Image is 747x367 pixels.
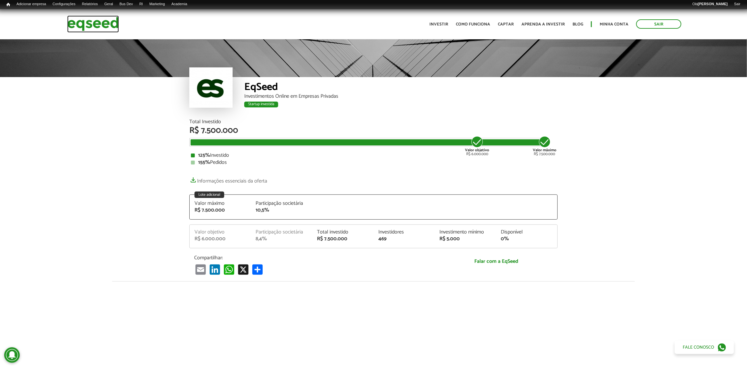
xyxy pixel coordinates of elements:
[195,230,246,235] div: Valor objetivo
[189,126,558,135] div: R$ 7.500.000
[440,255,553,268] a: Falar com a EqSeed
[189,119,558,124] div: Total Investido
[600,22,628,26] a: Minha conta
[189,175,267,184] a: Informações essenciais da oferta
[6,2,10,7] span: Início
[256,230,308,235] div: Participação societária
[195,192,224,198] div: Lote adicional
[256,201,308,206] div: Participação societária
[675,341,734,354] a: Fale conosco
[465,147,489,153] strong: Valor objetivo
[168,2,191,7] a: Academia
[244,94,558,99] div: Investimentos Online em Empresas Privadas
[440,236,491,242] div: R$ 5.000
[317,236,369,242] div: R$ 7.500.000
[194,255,430,261] p: Compartilhar:
[521,22,565,26] a: Aprenda a investir
[116,2,136,7] a: Bus Dev
[191,153,556,158] div: Investido
[146,2,168,7] a: Marketing
[533,147,556,153] strong: Valor máximo
[136,2,146,7] a: RI
[256,208,308,213] div: 10,5%
[317,230,369,235] div: Total investido
[573,22,583,26] a: Blog
[244,82,558,94] div: EqSeed
[49,2,79,7] a: Configurações
[256,236,308,242] div: 8,4%
[195,201,246,206] div: Valor máximo
[533,135,556,156] div: R$ 7.500.000
[689,2,731,7] a: Olá[PERSON_NAME]
[191,160,556,165] div: Pedidos
[731,2,744,7] a: Sair
[223,264,236,275] a: WhatsApp
[429,22,448,26] a: Investir
[378,230,430,235] div: Investidores
[13,2,49,7] a: Adicionar empresa
[440,230,491,235] div: Investimento mínimo
[198,158,210,167] strong: 155%
[378,236,430,242] div: 469
[237,264,250,275] a: X
[194,264,207,275] a: Email
[79,2,101,7] a: Relatórios
[67,15,119,33] img: EqSeed
[195,208,246,213] div: R$ 7.500.000
[244,102,278,107] div: Startup investida
[101,2,116,7] a: Geral
[195,236,246,242] div: R$ 6.000.000
[198,151,210,160] strong: 125%
[501,236,552,242] div: 0%
[636,19,681,29] a: Sair
[501,230,552,235] div: Disponível
[456,22,490,26] a: Como funciona
[465,135,489,156] div: R$ 6.000.000
[3,2,13,8] a: Início
[498,22,514,26] a: Captar
[251,264,264,275] a: Compartilhar
[698,2,728,6] strong: [PERSON_NAME]
[208,264,221,275] a: LinkedIn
